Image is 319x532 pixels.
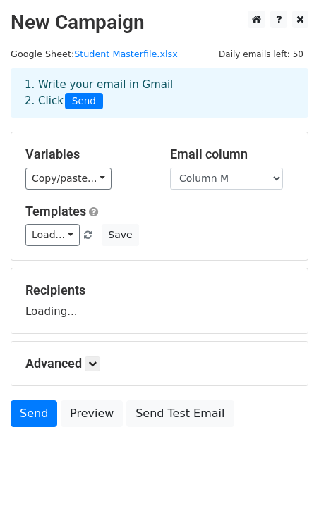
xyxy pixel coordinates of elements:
small: Google Sheet: [11,49,178,59]
button: Save [102,224,138,246]
a: Student Masterfile.xlsx [74,49,178,59]
a: Copy/paste... [25,168,112,190]
div: Loading... [25,283,294,319]
a: Daily emails left: 50 [214,49,308,59]
a: Load... [25,224,80,246]
span: Daily emails left: 50 [214,47,308,62]
h2: New Campaign [11,11,308,35]
div: 1. Write your email in Gmail 2. Click [14,77,305,109]
h5: Advanced [25,356,294,371]
h5: Variables [25,147,149,162]
h5: Email column [170,147,294,162]
a: Send [11,400,57,427]
span: Send [65,93,103,110]
a: Preview [61,400,123,427]
h5: Recipients [25,283,294,298]
a: Templates [25,204,86,218]
a: Send Test Email [126,400,234,427]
